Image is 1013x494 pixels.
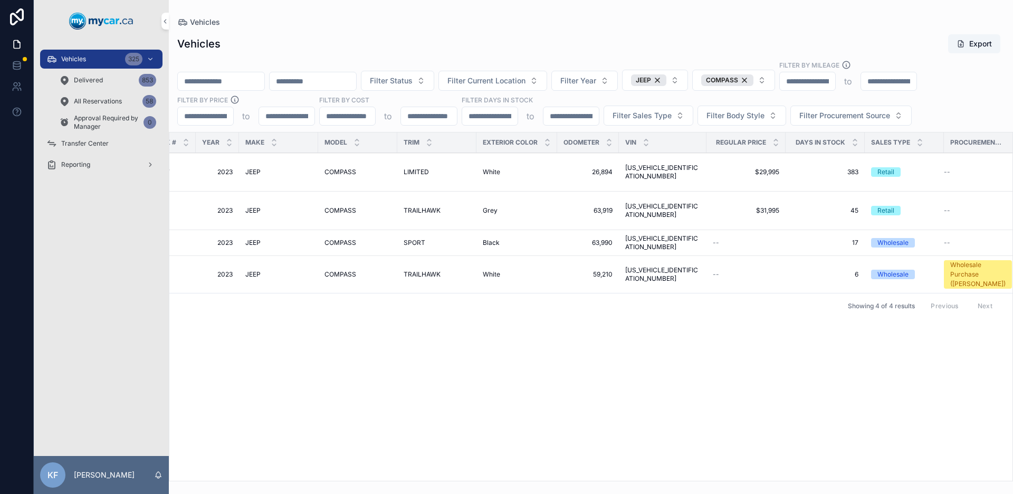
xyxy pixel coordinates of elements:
[792,206,858,215] a: 45
[631,74,666,86] button: Unselect 21
[202,270,233,279] a: 2023
[950,260,1006,289] div: Wholesale Purchase ([PERSON_NAME])
[950,138,1005,147] span: Procurement Source
[53,71,163,90] a: Delivered853
[716,138,766,147] span: Regular Price
[61,160,90,169] span: Reporting
[796,138,845,147] span: Days In Stock
[848,302,915,310] span: Showing 4 of 4 results
[245,206,312,215] a: JEEP
[483,206,498,215] span: Grey
[563,239,613,247] a: 63,990
[792,270,858,279] a: 6
[697,106,786,126] button: Select Button
[245,239,312,247] a: JEEP
[404,270,441,279] span: TRAILHAWK
[792,239,858,247] span: 17
[944,168,950,176] span: --
[871,270,938,279] a: Wholesale
[40,134,163,153] a: Transfer Center
[202,239,233,247] span: 2023
[871,238,938,248] a: Wholesale
[483,239,500,247] span: Black
[245,239,261,247] span: JEEP
[404,168,470,176] a: LIMITED
[844,75,852,88] p: to
[790,106,912,126] button: Select Button
[202,138,219,147] span: Year
[74,76,103,84] span: Delivered
[40,155,163,174] a: Reporting
[40,50,163,69] a: Vehicles325
[74,114,139,131] span: Approval Required by Manager
[404,239,425,247] span: SPORT
[202,206,233,215] a: 2023
[948,34,1000,53] button: Export
[404,206,470,215] a: TRAILHAWK
[483,138,538,147] span: Exterior Color
[47,469,58,481] span: KF
[944,206,950,215] span: --
[34,42,169,188] div: scrollable content
[384,110,392,122] p: to
[625,164,700,180] span: [US_VEHICLE_IDENTIFICATION_NUMBER]
[404,168,429,176] span: LIMITED
[625,202,700,219] span: [US_VEHICLE_IDENTIFICATION_NUMBER]
[871,167,938,177] a: Retail
[944,260,1012,289] a: Wholesale Purchase ([PERSON_NAME])
[701,74,753,86] button: Unselect 35
[462,95,533,104] label: Filter Days In Stock
[779,60,839,70] label: Filter By Mileage
[447,75,525,86] span: Filter Current Location
[792,168,858,176] span: 383
[713,239,779,247] a: --
[613,110,672,121] span: Filter Sales Type
[53,113,163,132] a: Approval Required by Manager0
[713,270,779,279] a: --
[713,270,719,279] span: --
[202,168,233,176] a: 2023
[324,270,391,279] a: COMPASS
[245,168,261,176] span: JEEP
[713,206,779,215] a: $31,995
[245,206,261,215] span: JEEP
[483,168,500,176] span: White
[625,266,700,283] a: [US_VEHICLE_IDENTIFICATION_NUMBER]
[139,74,156,87] div: 853
[177,36,221,51] h1: Vehicles
[245,270,312,279] a: JEEP
[242,110,250,122] p: to
[177,17,220,27] a: Vehicles
[245,168,312,176] a: JEEP
[944,239,1012,247] a: --
[74,470,135,480] p: [PERSON_NAME]
[69,13,133,30] img: App logo
[877,206,894,215] div: Retail
[61,139,109,148] span: Transfer Center
[142,95,156,108] div: 58
[483,239,551,247] a: Black
[563,206,613,215] a: 63,919
[370,75,413,86] span: Filter Status
[483,270,500,279] span: White
[177,95,228,104] label: FILTER BY PRICE
[706,76,738,84] span: COMPASS
[324,168,356,176] span: COMPASS
[483,206,551,215] a: Grey
[324,239,356,247] span: COMPASS
[560,75,596,86] span: Filter Year
[74,97,122,106] span: All Reservations
[871,138,910,147] span: Sales Type
[706,110,764,121] span: Filter Body Style
[563,138,599,147] span: Odometer
[404,138,419,147] span: Trim
[404,270,470,279] a: TRAILHAWK
[61,55,86,63] span: Vehicles
[563,168,613,176] a: 26,894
